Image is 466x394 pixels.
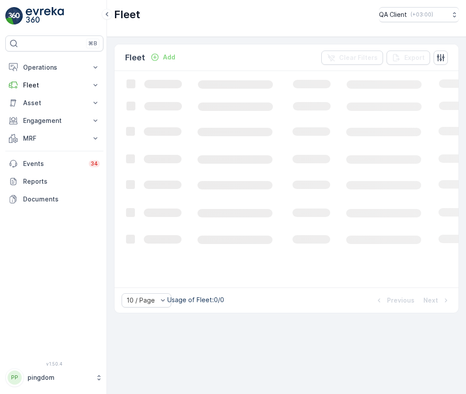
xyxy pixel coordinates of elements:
[23,177,100,186] p: Reports
[5,112,103,130] button: Engagement
[167,295,224,304] p: Usage of Fleet : 0/0
[387,296,415,305] p: Previous
[8,370,22,385] div: PP
[5,190,103,208] a: Documents
[23,159,83,168] p: Events
[91,160,98,167] p: 34
[379,7,459,22] button: QA Client(+03:00)
[5,94,103,112] button: Asset
[26,7,64,25] img: logo_light-DOdMpM7g.png
[339,53,378,62] p: Clear Filters
[5,76,103,94] button: Fleet
[23,63,86,72] p: Operations
[387,51,430,65] button: Export
[23,116,86,125] p: Engagement
[5,173,103,190] a: Reports
[23,134,86,143] p: MRF
[163,53,175,62] p: Add
[23,98,86,107] p: Asset
[88,40,97,47] p: ⌘B
[5,7,23,25] img: logo
[379,10,407,19] p: QA Client
[5,155,103,173] a: Events34
[5,361,103,366] span: v 1.50.4
[5,59,103,76] button: Operations
[23,195,100,204] p: Documents
[114,8,140,22] p: Fleet
[125,51,145,64] p: Fleet
[411,11,433,18] p: ( +03:00 )
[374,295,415,306] button: Previous
[321,51,383,65] button: Clear Filters
[147,52,179,63] button: Add
[404,53,425,62] p: Export
[23,81,86,90] p: Fleet
[28,373,91,382] p: pingdom
[423,296,438,305] p: Next
[5,368,103,387] button: PPpingdom
[5,130,103,147] button: MRF
[423,295,451,306] button: Next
